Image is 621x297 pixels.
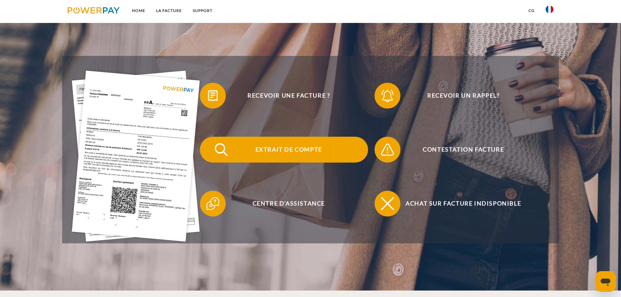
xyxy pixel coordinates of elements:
img: logo-powerpay.svg [68,7,120,14]
img: qb_warning.svg [379,142,396,158]
span: Recevoir un rappel? [384,83,543,109]
img: qb_search.svg [213,142,229,158]
img: qb_help.svg [205,196,221,212]
img: fr [546,5,553,13]
button: Recevoir une facture ? [200,83,368,109]
span: Centre d'assistance [210,191,368,217]
button: Extrait de compte [200,137,368,163]
span: Achat sur facture indisponible [384,191,543,217]
a: Support [187,5,218,16]
button: Achat sur facture indisponible [375,191,543,217]
img: single_invoice_powerpay_fr.jpg [72,70,200,241]
button: Recevoir un rappel? [375,83,543,109]
button: Contestation Facture [375,137,543,163]
span: Contestation Facture [384,137,543,163]
a: LA FACTURE [151,5,187,16]
button: Centre d'assistance [200,191,368,217]
a: CG [523,5,540,16]
img: qb_bell.svg [379,88,396,104]
img: qb_close.svg [379,196,396,212]
span: Extrait de compte [210,137,368,163]
span: Recevoir une facture ? [210,83,368,109]
iframe: Bouton de lancement de la fenêtre de messagerie [595,271,616,292]
img: qb_bill.svg [205,88,221,104]
a: Home [126,5,151,16]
